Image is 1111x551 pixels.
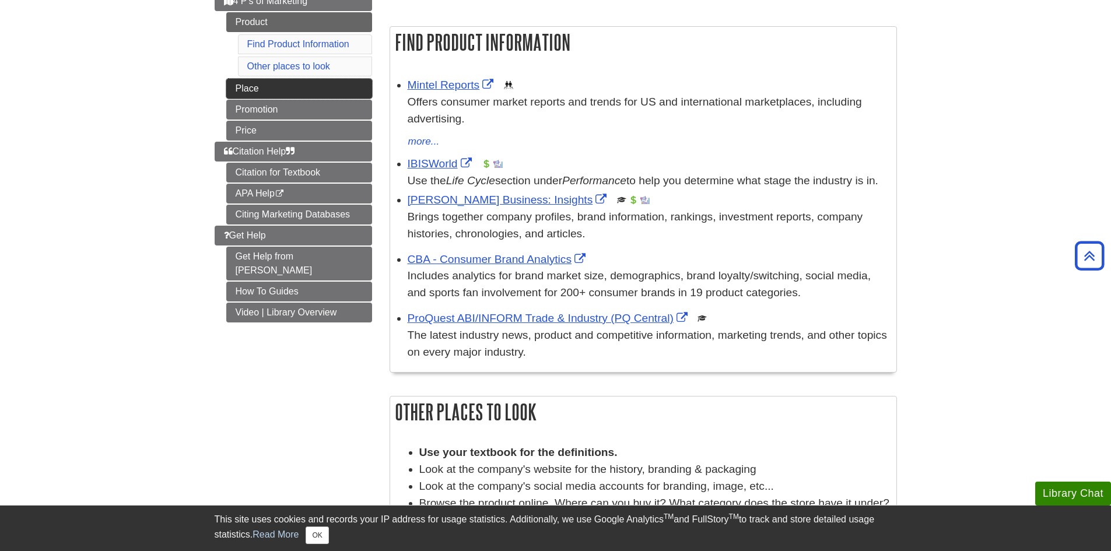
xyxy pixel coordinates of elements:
[226,205,372,224] a: Citing Marketing Databases
[408,209,891,243] p: Brings together company profiles, brand information, rankings, investment reports, company histor...
[226,121,372,141] a: Price
[306,527,328,544] button: Close
[408,268,891,301] p: Includes analytics for brand market size, demographics, brand loyalty/switching, social media, an...
[215,226,372,245] a: Get Help
[224,146,295,156] span: Citation Help
[408,173,891,189] div: Use the section under to help you determine what stage the industry is in.
[226,247,372,280] a: Get Help from [PERSON_NAME]
[226,79,372,99] a: Place
[253,529,299,539] a: Read More
[629,195,638,205] img: Financial Report
[408,157,475,170] a: Link opens in new window
[224,230,266,240] span: Get Help
[226,282,372,301] a: How To Guides
[419,461,891,478] li: Look at the company's website for the history, branding & packaging
[446,174,495,187] i: Life Cycle
[247,61,330,71] a: Other places to look
[408,253,589,265] a: Link opens in new window
[408,79,497,91] a: Link opens in new window
[504,80,513,90] img: Demographics
[226,303,372,322] a: Video | Library Overview
[1035,482,1111,506] button: Library Chat
[698,314,707,323] img: Scholarly or Peer Reviewed
[408,327,891,361] p: The latest industry news, product and competitive information, marketing trends, and other topics...
[408,312,691,324] a: Link opens in new window
[493,159,503,169] img: Industry Report
[617,195,626,205] img: Scholarly or Peer Reviewed
[226,184,372,203] a: APA Help
[729,513,739,521] sup: TM
[275,190,285,198] i: This link opens in a new window
[482,159,491,169] img: Financial Report
[419,478,891,495] li: Look at the company's social media accounts for branding, image, etc...
[226,12,372,32] a: Product
[226,163,372,183] a: Citation for Textbook
[215,142,372,162] a: Citation Help
[1071,248,1108,264] a: Back to Top
[215,513,897,544] div: This site uses cookies and records your IP address for usage statistics. Additionally, we use Goo...
[390,396,896,427] h2: Other places to look
[419,446,618,458] strong: Use your textbook for the definitions.
[562,174,626,187] i: Performance
[664,513,674,521] sup: TM
[390,27,896,58] h2: Find Product Information
[408,194,610,206] a: Link opens in new window
[408,94,891,128] p: Offers consumer market reports and trends for US and international marketplaces, including advert...
[226,100,372,120] a: Promotion
[247,39,349,49] a: Find Product Information
[640,195,650,205] img: Industry Report
[419,495,891,512] li: Browse the product online. Where can you buy it? What category does the store have it under?
[408,134,440,150] button: more...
